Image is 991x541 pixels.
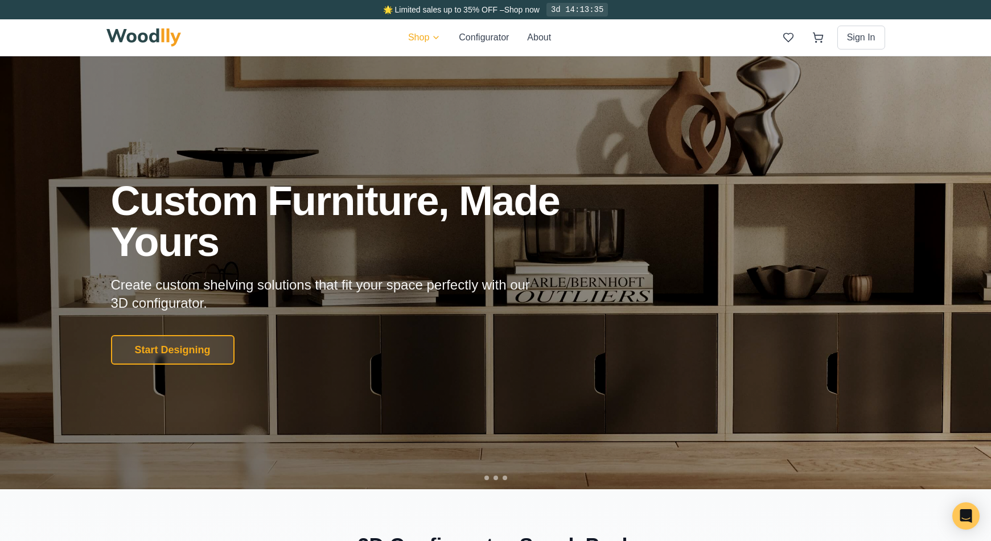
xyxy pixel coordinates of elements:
div: Open Intercom Messenger [952,502,980,530]
a: Shop now [504,5,540,14]
button: Start Designing [111,335,235,365]
button: Shop [408,31,441,44]
p: Create custom shelving solutions that fit your space perfectly with our 3D configurator. [111,276,548,312]
h1: Custom Furniture, Made Yours [111,180,621,262]
div: 3d 14:13:35 [546,3,608,16]
span: 🌟 Limited sales up to 35% OFF – [383,5,504,14]
button: Sign In [837,26,885,49]
img: Woodlly [106,28,182,47]
button: Configurator [459,31,509,44]
button: About [527,31,551,44]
